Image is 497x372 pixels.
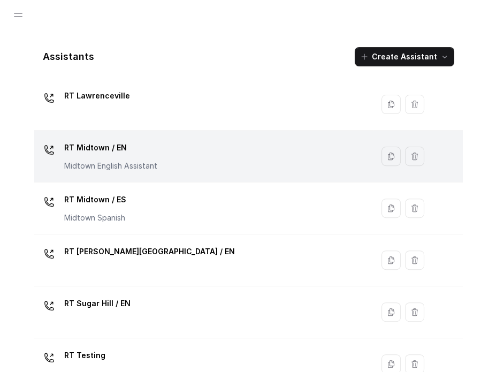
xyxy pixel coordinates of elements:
p: RT Midtown / EN [64,139,157,156]
button: Open navigation [9,5,28,25]
p: RT Sugar Hill / EN [64,295,131,312]
p: Midtown English Assistant [64,161,157,171]
p: RT Midtown / ES [64,191,126,208]
p: Midtown Spanish [64,212,126,223]
p: RT [PERSON_NAME][GEOGRAPHIC_DATA] / EN [64,243,235,260]
p: RT Lawrenceville [64,87,130,104]
button: Create Assistant [355,47,454,66]
h1: Assistants [43,48,94,65]
p: RT Testing [64,347,105,364]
